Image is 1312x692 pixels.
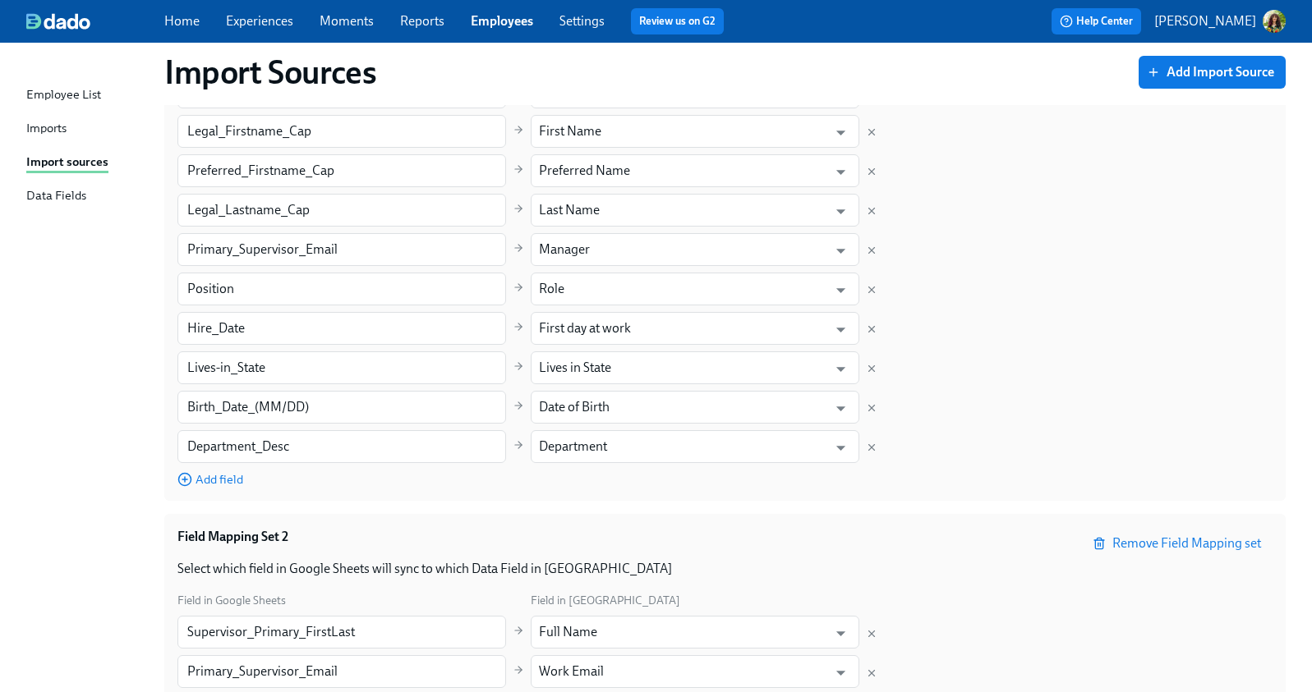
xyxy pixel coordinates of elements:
[639,13,716,30] a: Review us on G2
[26,85,151,106] a: Employee List
[1060,13,1133,30] span: Help Center
[26,153,151,173] a: Import sources
[559,13,605,29] a: Settings
[531,593,680,607] span: Field in [GEOGRAPHIC_DATA]
[828,277,854,303] button: Open
[866,363,877,374] button: Delete mapping
[26,186,86,207] div: Data Fields
[26,186,151,207] a: Data Fields
[866,126,877,138] button: Delete mapping
[828,199,854,224] button: Open
[1096,535,1261,552] span: Remove Field Mapping set
[1154,10,1286,33] button: [PERSON_NAME]
[866,628,877,639] button: Delete mapping
[177,560,1273,578] p: Select which field in Google Sheets will sync to which Data Field in [GEOGRAPHIC_DATA]
[828,317,854,342] button: Open
[26,119,67,140] div: Imports
[866,667,877,679] button: Delete mapping
[26,85,101,106] div: Employee List
[866,205,877,217] button: Delete mapping
[226,13,293,29] a: Experiences
[320,13,374,29] a: Moments
[26,119,151,140] a: Imports
[1150,64,1274,80] span: Add Import Source
[1154,12,1256,30] p: [PERSON_NAME]
[631,8,724,34] button: Review us on G2
[1084,527,1273,560] button: Remove Field Mapping set
[26,13,164,30] a: dado
[866,166,877,177] button: Delete mapping
[866,323,877,335] button: Delete mapping
[828,120,854,145] button: Open
[1139,56,1286,89] button: Add Import Source
[26,153,108,173] div: Import sources
[177,471,243,488] button: Add field
[866,442,877,453] button: Delete mapping
[828,238,854,264] button: Open
[164,53,376,92] h1: Import Sources
[866,402,877,414] button: Delete mapping
[828,356,854,382] button: Open
[828,159,854,185] button: Open
[164,13,200,29] a: Home
[471,13,533,29] a: Employees
[1263,10,1286,33] img: ACg8ocLclD2tQmfIiewwK1zANg5ba6mICO7ZPBc671k9VM_MGIVYfH83=s96-c
[1052,8,1141,34] button: Help Center
[177,528,288,546] h3: Field Mapping Set 2
[400,13,444,29] a: Reports
[177,593,286,607] span: Field in Google Sheets
[26,13,90,30] img: dado
[866,284,877,296] button: Delete mapping
[828,621,854,646] button: Open
[866,245,877,256] button: Delete mapping
[828,396,854,421] button: Open
[828,435,854,461] button: Open
[828,660,854,685] button: Open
